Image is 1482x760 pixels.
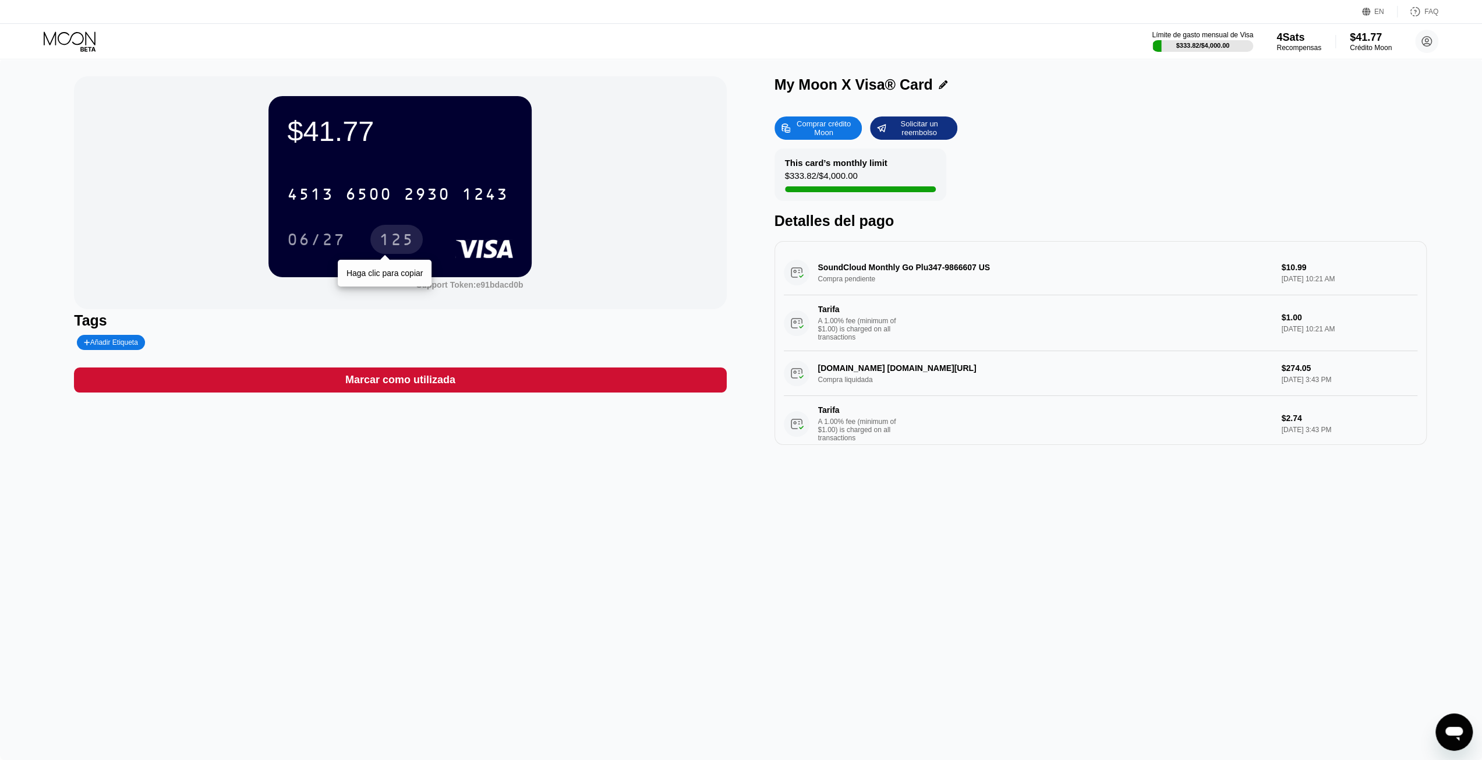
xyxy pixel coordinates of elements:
[870,116,957,140] div: Solicitar un reembolso
[278,225,354,254] div: 06/27
[784,396,1417,452] div: TarifaA 1.00% fee (minimum of $1.00) is charged on all transactions$2.74[DATE] 3:43 PM
[416,280,523,289] div: Support Token:e91bdacd0b
[416,280,523,289] div: Support Token: e91bdacd0b
[77,335,145,350] div: Añadir Etiqueta
[1435,713,1473,751] iframe: Botón para iniciar la ventana de mensajería
[1362,6,1398,17] div: EN
[818,305,900,314] div: Tarifa
[280,179,515,208] div: 4513650029301243
[785,171,858,186] div: $333.82 / $4,000.00
[818,317,906,341] div: A 1.00% fee (minimum of $1.00) is charged on all transactions
[1152,31,1253,52] div: Límite de gasto mensual de Visa$333.82/$4,000.00
[287,186,334,205] div: 4513
[287,232,345,250] div: 06/27
[462,186,508,205] div: 1243
[84,338,138,347] div: Añadir Etiqueta
[370,225,423,254] div: 125
[1152,31,1253,39] div: Límite de gasto mensual de Visa
[1276,31,1321,52] div: 4SatsRecompensas
[1350,44,1392,52] div: Crédito Moon
[379,232,414,250] div: 125
[74,312,726,329] div: Tags
[1282,325,1417,333] div: [DATE] 10:21 AM
[1276,44,1321,52] div: Recompensas
[1276,31,1321,44] div: 4 Sats
[1374,8,1384,16] div: EN
[345,373,455,387] div: Marcar como utilizada
[1398,6,1438,17] div: FAQ
[774,76,933,93] div: My Moon X Visa® Card
[345,186,392,205] div: 6500
[774,213,1427,229] div: Detalles del pago
[791,119,855,137] div: Comprar crédito Moon
[1350,31,1392,44] div: $41.77
[1282,426,1417,434] div: [DATE] 3:43 PM
[784,295,1417,351] div: TarifaA 1.00% fee (minimum of $1.00) is charged on all transactions$1.00[DATE] 10:21 AM
[887,119,951,137] div: Solicitar un reembolso
[1424,8,1438,16] div: FAQ
[774,116,862,140] div: Comprar crédito Moon
[1350,31,1392,52] div: $41.77Crédito Moon
[818,418,906,442] div: A 1.00% fee (minimum of $1.00) is charged on all transactions
[404,186,450,205] div: 2930
[1282,313,1417,322] div: $1.00
[346,268,423,278] div: Haga clic para copiar
[1176,42,1229,49] div: $333.82 / $4,000.00
[1282,413,1417,423] div: $2.74
[74,367,726,393] div: Marcar como utilizada
[287,115,513,147] div: $41.77
[818,405,900,415] div: Tarifa
[785,158,887,168] div: This card’s monthly limit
